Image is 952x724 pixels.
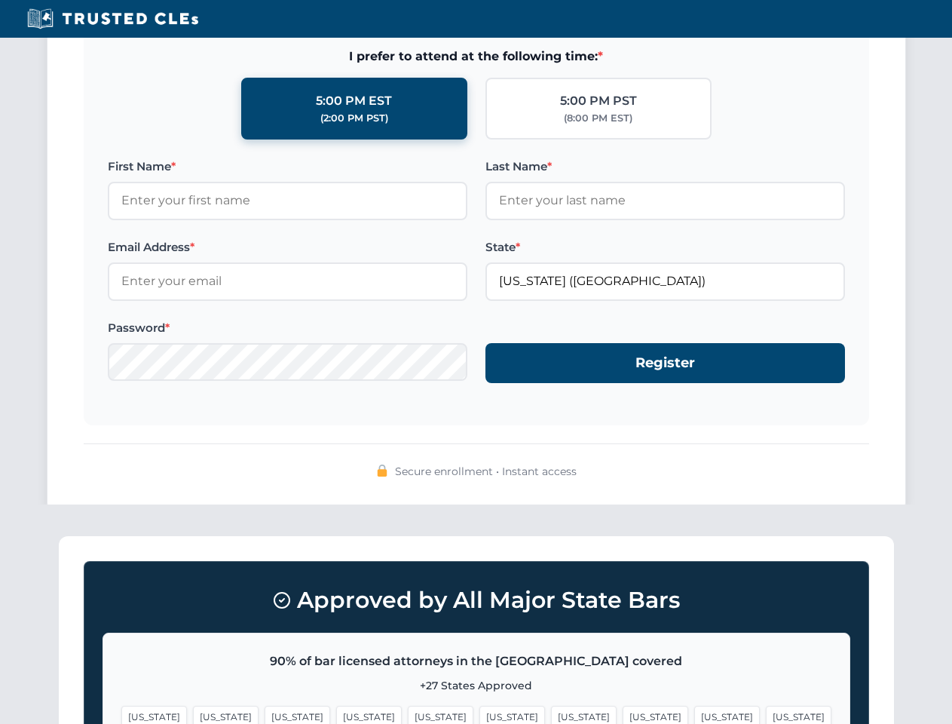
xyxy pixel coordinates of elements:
[121,652,831,671] p: 90% of bar licensed attorneys in the [GEOGRAPHIC_DATA] covered
[395,463,577,480] span: Secure enrollment • Instant access
[108,158,467,176] label: First Name
[485,182,845,219] input: Enter your last name
[108,238,467,256] label: Email Address
[485,343,845,383] button: Register
[485,158,845,176] label: Last Name
[560,91,637,111] div: 5:00 PM PST
[485,238,845,256] label: State
[103,580,850,621] h3: Approved by All Major State Bars
[108,319,467,337] label: Password
[108,182,467,219] input: Enter your first name
[108,47,845,66] span: I prefer to attend at the following time:
[23,8,203,30] img: Trusted CLEs
[108,262,467,300] input: Enter your email
[564,111,632,126] div: (8:00 PM EST)
[121,677,831,694] p: +27 States Approved
[376,465,388,477] img: 🔒
[320,111,388,126] div: (2:00 PM PST)
[485,262,845,300] input: Florida (FL)
[316,91,392,111] div: 5:00 PM EST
